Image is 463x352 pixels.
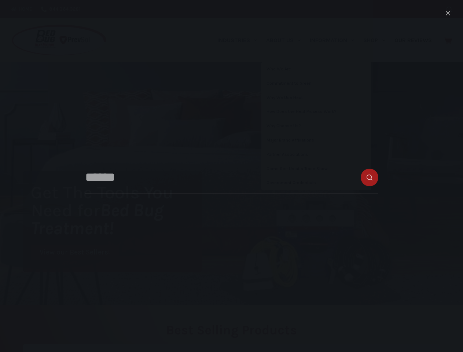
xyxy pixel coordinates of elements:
a: Our Reviews [390,18,436,62]
a: View our Best Sellers! [31,245,119,260]
a: About Us [261,18,305,62]
a: Information [305,18,359,62]
a: Why Choose Us? [261,119,371,133]
a: Who We Are [261,62,371,76]
a: Why We Use Heat [261,91,371,105]
a: Industries [213,18,261,62]
h1: Get The Tools You Need for [31,183,202,237]
span: View our Best Sellers! [40,249,110,256]
i: Bed Bug Treatment! [31,200,163,239]
a: Partner Associations [261,148,371,162]
a: Shop [359,18,390,62]
a: Government Credentials [261,176,371,190]
nav: Primary [213,18,436,62]
a: Major Brand Affiliations [261,133,371,147]
a: How Does the Heat Process Work? [261,105,371,119]
button: Open LiveChat chat widget [6,3,28,25]
a: Come See Us at a Trade Show [261,162,371,176]
img: Prevsol/Bed Bug Heat Doctor [11,24,107,57]
h2: Best Selling Products [23,324,440,337]
button: Search [447,7,452,12]
a: Commitment to Green [261,77,371,91]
